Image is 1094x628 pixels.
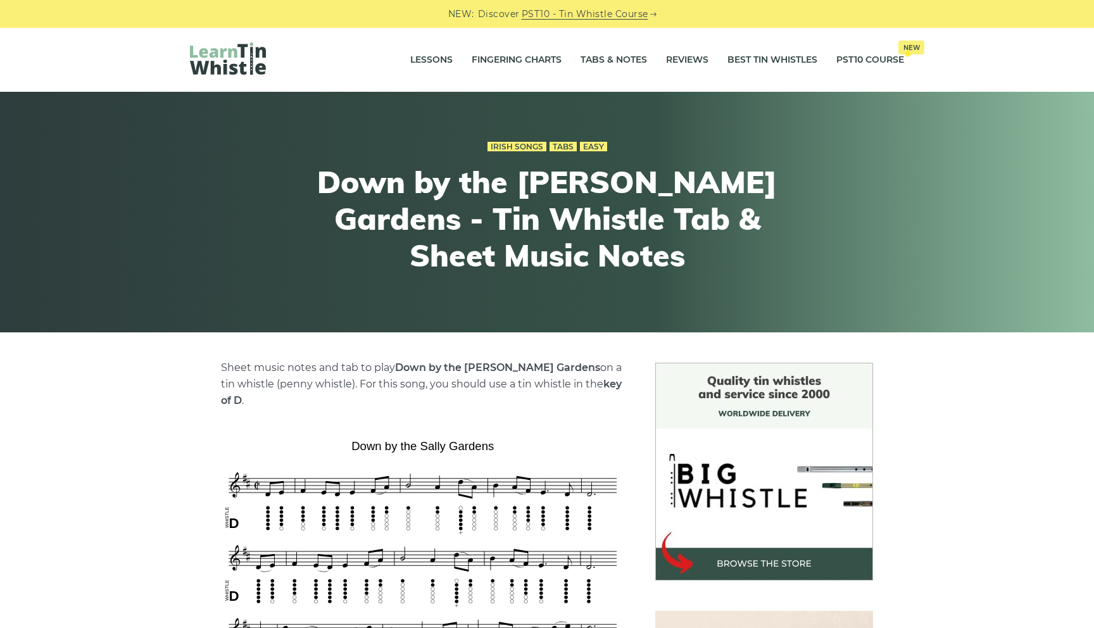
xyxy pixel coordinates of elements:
a: PST10 CourseNew [836,44,904,76]
a: Best Tin Whistles [727,44,817,76]
a: Lessons [410,44,453,76]
a: Tabs [550,142,577,152]
p: Sheet music notes and tab to play on a tin whistle (penny whistle). For this song, you should use... [221,360,625,409]
img: LearnTinWhistle.com [190,42,266,75]
span: New [898,41,924,54]
a: Tabs & Notes [581,44,647,76]
a: Easy [580,142,607,152]
img: BigWhistle Tin Whistle Store [655,363,873,581]
strong: Down by the [PERSON_NAME] Gardens [395,361,600,374]
a: Reviews [666,44,708,76]
a: Irish Songs [487,142,546,152]
h1: Down by the [PERSON_NAME] Gardens - Tin Whistle Tab & Sheet Music Notes [314,164,780,273]
a: Fingering Charts [472,44,562,76]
